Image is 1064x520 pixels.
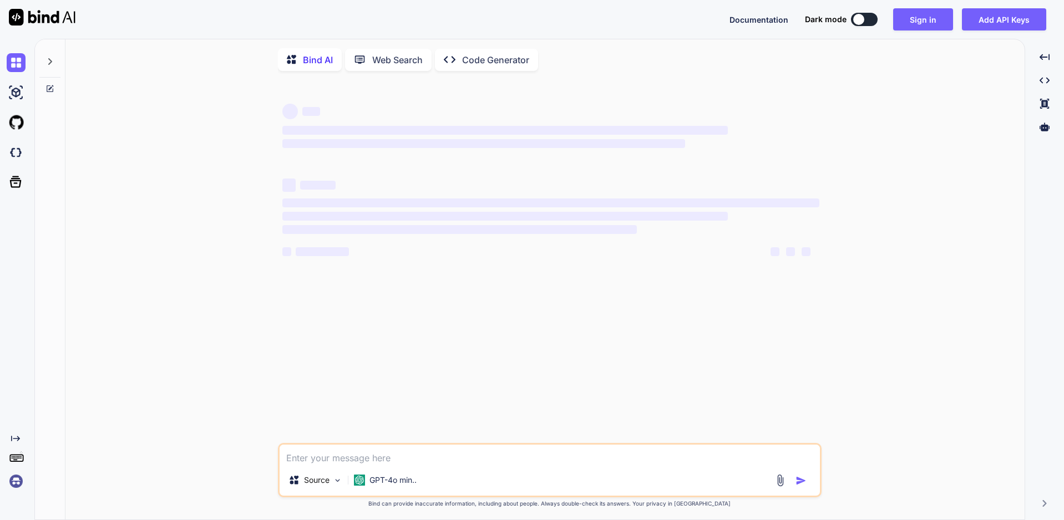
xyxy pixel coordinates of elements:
span: ‌ [786,247,795,256]
span: ‌ [282,247,291,256]
img: GPT-4o mini [354,475,365,486]
img: chat [7,53,26,72]
img: darkCloudIdeIcon [7,143,26,162]
span: ‌ [282,225,637,234]
button: Sign in [893,8,953,30]
span: ‌ [282,179,296,192]
span: ‌ [300,181,336,190]
span: ‌ [282,198,819,207]
span: Documentation [729,15,788,24]
img: Bind AI [9,9,75,26]
p: Web Search [372,53,423,67]
p: Source [304,475,330,486]
span: ‌ [282,104,298,119]
span: ‌ [296,247,349,256]
span: ‌ [282,126,728,135]
span: ‌ [771,247,779,256]
span: ‌ [282,212,728,221]
img: signin [7,472,26,491]
p: GPT-4o min.. [369,475,417,486]
img: ai-studio [7,83,26,102]
img: Pick Models [333,476,342,485]
img: attachment [774,474,787,487]
p: Bind AI [303,53,333,67]
button: Documentation [729,14,788,26]
img: icon [796,475,807,486]
p: Code Generator [462,53,529,67]
img: githubLight [7,113,26,132]
button: Add API Keys [962,8,1046,30]
span: ‌ [282,139,685,148]
span: ‌ [302,107,320,116]
span: Dark mode [805,14,847,25]
span: ‌ [802,247,810,256]
p: Bind can provide inaccurate information, including about people. Always double-check its answers.... [278,499,822,508]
